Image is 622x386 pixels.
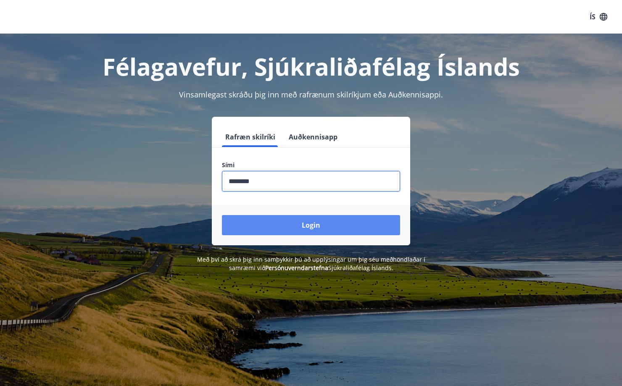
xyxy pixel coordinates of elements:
button: Auðkennisapp [285,127,341,147]
a: Persónuverndarstefna [265,264,328,272]
label: Sími [222,161,400,169]
span: Með því að skrá þig inn samþykkir þú að upplýsingar um þig séu meðhöndlaðar í samræmi við Sjúkral... [197,255,425,272]
button: ÍS [585,9,612,24]
h1: Félagavefur, Sjúkraliðafélag Íslands [18,50,604,82]
button: Login [222,215,400,235]
span: Vinsamlegast skráðu þig inn með rafrænum skilríkjum eða Auðkennisappi. [179,89,443,100]
button: Rafræn skilríki [222,127,279,147]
